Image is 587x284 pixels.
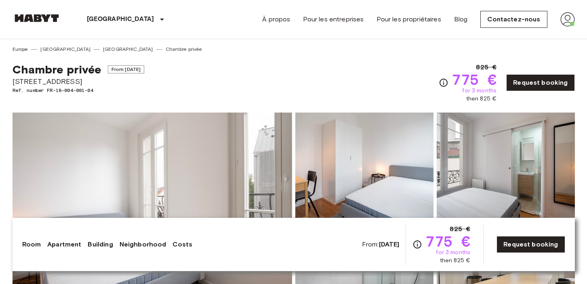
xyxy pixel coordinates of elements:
span: 775 € [425,234,470,248]
a: Costs [173,240,192,249]
a: Request booking [497,236,565,253]
img: Picture of unit FR-18-004-001-04 [437,113,575,218]
img: Habyt [13,14,61,22]
span: then 825 € [466,95,497,103]
a: Contactez-nous [480,11,547,28]
a: Europe [13,46,28,53]
a: Blog [454,15,468,24]
span: Chambre privée [13,63,101,76]
img: avatar [560,12,575,27]
a: Request booking [506,74,574,91]
span: 825 € [450,224,470,234]
span: Ref. number FR-18-004-001-04 [13,87,145,94]
a: À propos [262,15,290,24]
span: [STREET_ADDRESS] [13,76,145,87]
span: then 825 € [440,257,471,265]
span: From [DATE] [108,65,145,73]
span: 775 € [452,72,497,87]
a: Chambre privée [166,46,202,53]
svg: Check cost overview for full price breakdown. Please note that discounts apply to new joiners onl... [412,240,422,249]
a: [GEOGRAPHIC_DATA] [40,46,90,53]
svg: Check cost overview for full price breakdown. Please note that discounts apply to new joiners onl... [439,78,448,88]
a: Apartment [47,240,81,249]
span: From: [362,240,400,249]
b: [DATE] [379,240,400,248]
a: Building [88,240,113,249]
span: for 3 months [462,87,497,95]
a: Room [22,240,41,249]
a: Pour les entreprises [303,15,364,24]
span: for 3 months [436,248,470,257]
a: [GEOGRAPHIC_DATA] [103,46,153,53]
span: 825 € [476,63,497,72]
img: Picture of unit FR-18-004-001-04 [295,113,433,218]
p: [GEOGRAPHIC_DATA] [87,15,154,24]
a: Pour les propriétaires [377,15,441,24]
a: Neighborhood [120,240,166,249]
